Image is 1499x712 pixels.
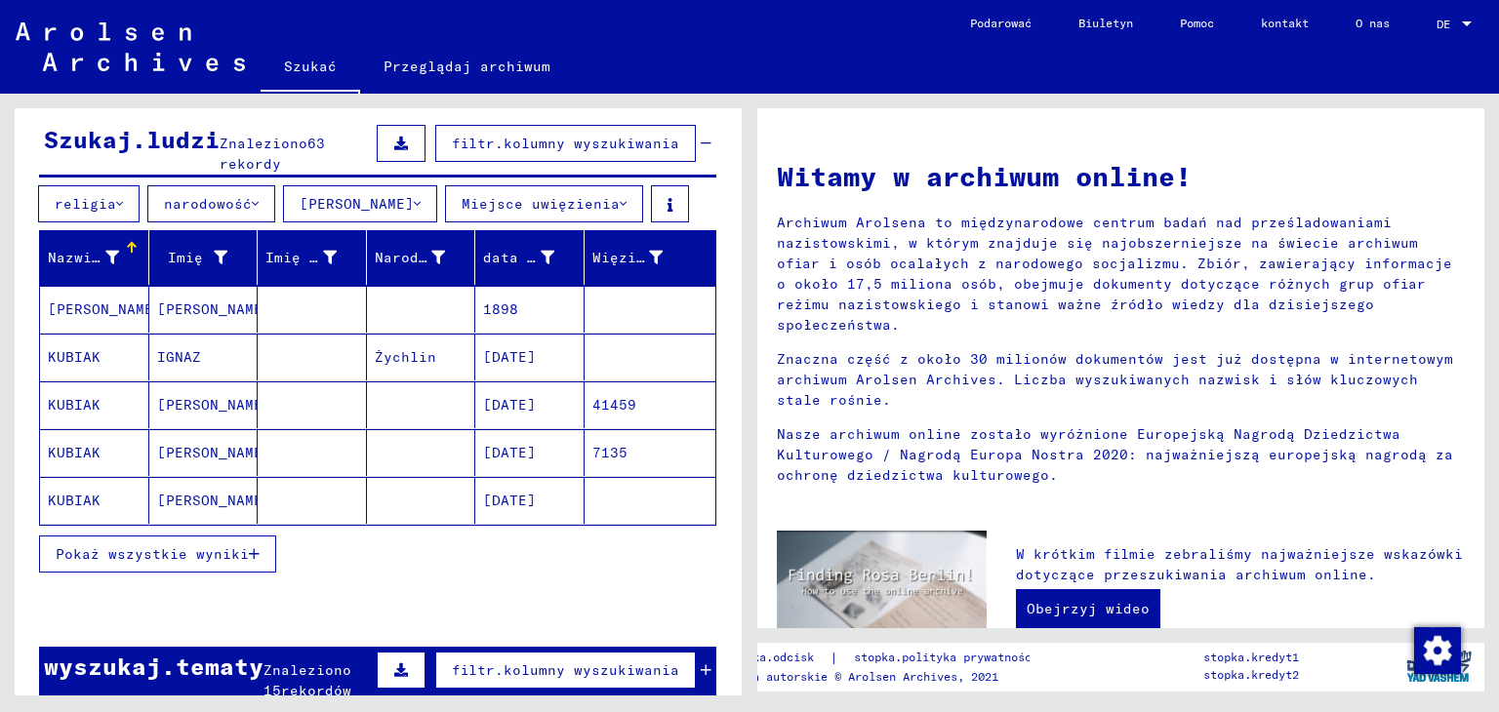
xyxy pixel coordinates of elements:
font: Szukać [284,58,337,75]
mat-header-cell: data urodzenia [475,230,585,285]
font: O nas [1356,16,1390,30]
font: Pomoc [1180,16,1214,30]
font: IGNAZ [157,348,201,366]
div: data urodzenia [483,242,584,273]
mat-header-cell: Imię rodowe [258,230,367,285]
font: 63 rekordy [220,135,325,173]
font: [DATE] [483,492,536,509]
font: [PERSON_NAME] [48,300,162,318]
font: 7135 [592,444,628,461]
font: Szukaj.ludzi [44,125,220,154]
font: Biuletyn [1078,16,1133,30]
font: [PERSON_NAME] [157,492,271,509]
div: Więzień nr [592,242,693,273]
font: Obejrzyj wideo [1027,600,1150,617]
mat-header-cell: Nazwisko [40,230,149,285]
font: Znaczna część z około 30 milionów dokumentów jest już dostępna w internetowym archiwum Arolsen Ar... [777,350,1453,409]
font: Narodziny [375,249,454,266]
font: KUBIAK [48,492,101,509]
font: stopka.odcisk [725,650,814,664]
button: [PERSON_NAME] [283,185,437,222]
font: Witamy w archiwum online! [777,159,1192,193]
font: Pokaż wszystkie wyniki [56,545,249,563]
font: stopka.kredyt2 [1203,667,1299,682]
font: Nazwisko [48,249,118,266]
font: Imię [168,249,203,266]
font: religia [55,195,116,213]
font: Przeglądaj archiwum [384,58,550,75]
font: [DATE] [483,396,536,414]
font: narodowość [164,195,252,213]
font: DE [1437,17,1450,31]
font: Miejsce uwięzienia [462,195,620,213]
font: KUBIAK [48,444,101,461]
font: W krótkim filmie zebraliśmy najważniejsze wskazówki dotyczące przeszukiwania archiwum online. [1016,545,1463,583]
div: Imię rodowe [265,242,366,273]
button: narodowość [147,185,275,222]
div: Imię [157,242,258,273]
font: Prawa autorskie © Arolsen Archives, 2021 [725,669,998,684]
img: yv_logo.png [1402,642,1476,691]
div: Zmiana zgody [1413,626,1460,673]
img: Zmiana zgody [1414,627,1461,674]
font: filtr.kolumny wyszukiwania [452,661,679,679]
a: Obejrzyj wideo [1016,589,1160,628]
font: rekordów [281,682,351,699]
font: Archiwum Arolsena to międzynarodowe centrum badań nad prześladowaniami nazistowskimi, w którym zn... [777,214,1452,334]
font: Nasze archiwum online zostało wyróżnione Europejską Nagrodą Dziedzictwa Kulturowego / Nagrodą Eur... [777,425,1453,484]
font: wyszukaj.tematy [44,652,263,681]
font: [DATE] [483,348,536,366]
font: 41459 [592,396,636,414]
button: Pokaż wszystkie wyniki [39,535,276,573]
img: video.jpg [777,531,987,645]
div: Narodziny [375,242,475,273]
font: Podarować [970,16,1032,30]
button: Miejsce uwięzienia [445,185,643,222]
div: Nazwisko [48,242,148,273]
a: Przeglądaj archiwum [360,43,574,90]
mat-header-cell: Imię [149,230,259,285]
mat-header-cell: Narodziny [367,230,476,285]
button: filtr.kolumny wyszukiwania [435,652,696,689]
font: KUBIAK [48,396,101,414]
font: stopka.kredyt1 [1203,650,1299,664]
font: stopka.polityka prywatności [854,650,1038,664]
font: KUBIAK [48,348,101,366]
font: kontakt [1261,16,1309,30]
font: [PERSON_NAME] [157,444,271,461]
a: Szukać [261,43,360,94]
a: stopka.odcisk [725,648,830,668]
font: Znaleziono [220,135,307,152]
font: [PERSON_NAME] [157,300,271,318]
img: Arolsen_neg.svg [16,22,245,71]
font: filtr.kolumny wyszukiwania [452,135,679,152]
font: Imię rodowe [265,249,362,266]
font: 1898 [483,300,518,318]
font: [PERSON_NAME] [157,396,271,414]
font: Znaleziono 15 [263,661,351,699]
button: filtr.kolumny wyszukiwania [435,125,696,162]
font: data urodzenia [483,249,606,266]
font: Żychlin [375,348,436,366]
font: Więzień nr [592,249,680,266]
button: religia [38,185,140,222]
a: stopka.polityka prywatności [838,648,1062,668]
font: [PERSON_NAME] [300,195,414,213]
font: [DATE] [483,444,536,461]
font: | [830,649,838,666]
mat-header-cell: Więzień nr [585,230,716,285]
